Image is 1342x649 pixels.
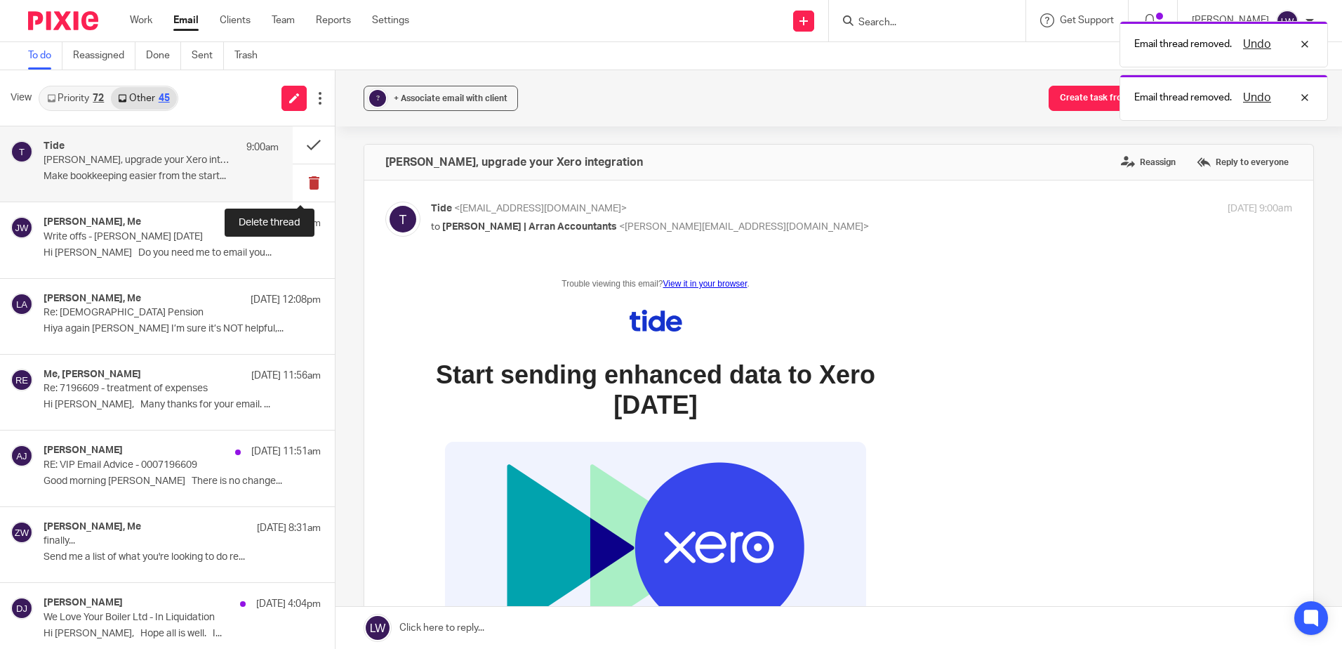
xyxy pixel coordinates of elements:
h4: Me, [PERSON_NAME] [44,369,141,381]
img: svg%3E [385,202,420,237]
img: svg%3E [11,369,33,391]
a: Reassigned [73,42,135,70]
p: [DATE] 4:04pm [256,597,321,611]
p: Hi [PERSON_NAME], Many thanks for your email. ... [44,399,321,411]
p: Hiya again [PERSON_NAME] I’m sure it’s NOT helpful,... [44,323,321,335]
p: We Love Your Boiler Ltd - In Liquidation [44,612,265,624]
a: Clients [220,13,251,27]
p: Good morning [PERSON_NAME] There is no change... [44,476,321,487]
span: to [431,222,440,232]
button: Undo [1239,89,1275,106]
div: 45 [159,93,170,103]
p: Re: [DEMOGRAPHIC_DATA] Pension [44,307,265,319]
a: View it in your browser [232,14,317,24]
div: 72 [93,93,104,103]
a: To do [28,42,62,70]
h4: [PERSON_NAME] [44,597,123,609]
img: Xero Connector [14,177,435,388]
a: Email [173,13,199,27]
p: Send me a list of what you're looking to do re... [44,551,321,563]
img: svg%3E [1276,10,1298,32]
a: Priority72 [40,87,111,110]
h4: Tide [44,140,65,152]
a: Work [130,13,152,27]
p: [DATE] 11:56am [251,369,321,383]
img: svg%3E [11,140,33,163]
span: View [11,91,32,105]
p: [DATE] 12:08pm [251,293,321,307]
h4: [PERSON_NAME], upgrade your Xero integration [385,155,643,169]
a: Team [272,13,295,27]
h4: [PERSON_NAME], Me [44,293,141,305]
h4: [PERSON_NAME] [44,445,123,457]
p: Re: 7196609 - treatment of expenses [44,383,265,395]
a: Sent [192,42,224,70]
p: Hi [PERSON_NAME], Frustrated at spending too much time in Xero doing your bookkeeping? Turn hours... [14,409,435,594]
img: svg%3E [11,293,33,315]
img: Pixie [28,11,98,30]
button: Undo [1239,36,1275,53]
img: svg%3E [11,216,33,239]
a: Done [146,42,181,70]
span: + Associate email with client [394,94,507,103]
a: Reports [316,13,351,27]
span: Tide [431,204,452,214]
span: <[PERSON_NAME][EMAIL_ADDRESS][DOMAIN_NAME]> [619,222,869,232]
button: ? + Associate email with client [364,86,518,111]
p: [DATE] 9:00am [1228,202,1292,216]
p: [DATE] 11:51am [251,445,321,459]
p: Hi [PERSON_NAME], Hope all is well. I... [44,628,321,640]
span: [PERSON_NAME] | Arran Accountants [442,222,617,232]
p: 9:00am [246,140,279,155]
p: Email thread removed. [1134,37,1232,51]
img: svg%3E [11,445,33,467]
h4: [PERSON_NAME], Me [44,521,141,533]
a: Settings [372,13,409,27]
p: RE: VIP Email Advice - 0007196609 [44,459,265,471]
img: svg%3E [11,521,33,544]
h4: [PERSON_NAME], Me [44,216,141,228]
a: Trash [234,42,268,70]
label: Reply to everyone [1193,152,1292,173]
img: svg%3E [11,597,33,619]
p: Hi [PERSON_NAME] Do you need me to email you... [44,247,321,259]
span: <[EMAIL_ADDRESS][DOMAIN_NAME]> [454,204,627,214]
p: Make bookkeeping easier from the start... [44,171,279,183]
div: ? [369,90,386,107]
p: [DATE] 8:31am [257,521,321,535]
p: 8:54am [288,216,321,230]
img: Tide Logo [199,45,251,67]
td: Trouble viewing this email? . [131,14,318,24]
p: Email thread removed. [1134,91,1232,105]
p: Write offs - [PERSON_NAME] [DATE] [44,231,265,243]
label: Reassign [1117,152,1179,173]
p: [PERSON_NAME], upgrade your Xero integration [44,155,232,166]
a: Other45 [111,87,176,110]
p: finally... [44,535,265,547]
